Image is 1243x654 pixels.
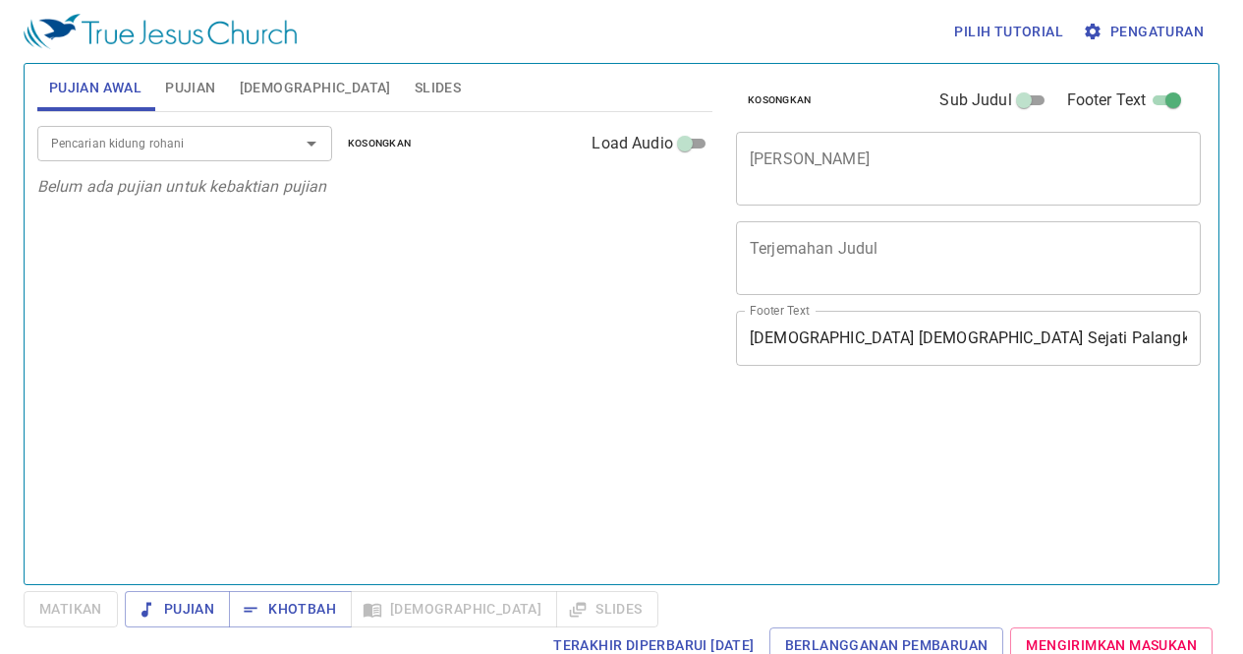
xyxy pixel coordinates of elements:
[141,597,214,622] span: Pujian
[298,130,325,157] button: Open
[736,89,823,112] button: Kosongkan
[125,591,230,627] button: Pujian
[748,91,812,109] span: Kosongkan
[592,132,673,155] span: Load Audio
[229,591,352,627] button: Khotbah
[240,76,391,100] span: [DEMOGRAPHIC_DATA]
[1079,14,1212,50] button: Pengaturan
[1087,20,1204,44] span: Pengaturan
[946,14,1071,50] button: Pilih tutorial
[939,89,1011,112] span: Sub Judul
[728,386,1110,583] iframe: from-child
[954,20,1063,44] span: Pilih tutorial
[24,14,297,49] img: True Jesus Church
[245,597,336,622] span: Khotbah
[348,135,412,152] span: Kosongkan
[49,76,141,100] span: Pujian Awal
[336,132,424,155] button: Kosongkan
[1067,89,1147,112] span: Footer Text
[415,76,461,100] span: Slides
[37,177,327,196] i: Belum ada pujian untuk kebaktian pujian
[165,76,215,100] span: Pujian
